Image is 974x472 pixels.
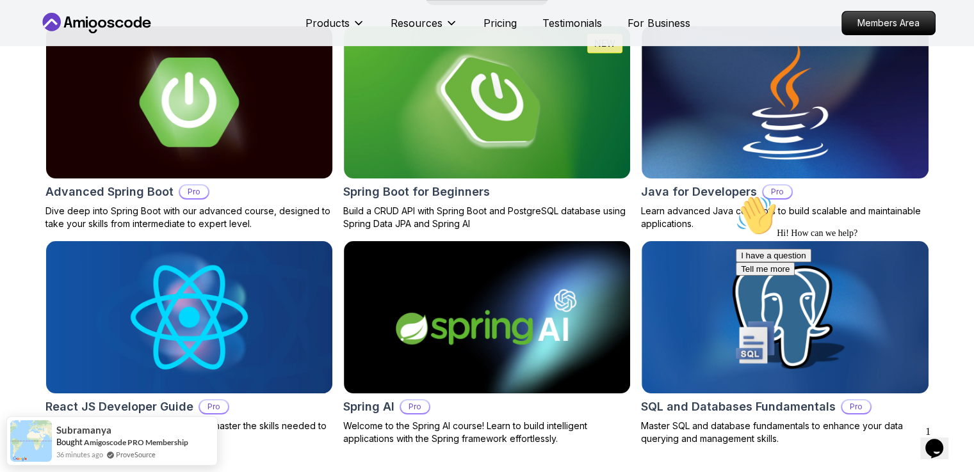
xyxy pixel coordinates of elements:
[200,400,228,413] p: Pro
[628,15,690,31] a: For Business
[5,59,81,72] button: I have a question
[45,183,174,201] h2: Advanced Spring Boot
[5,38,127,48] span: Hi! How can we help?
[180,185,208,198] p: Pro
[343,398,394,416] h2: Spring AI
[642,241,928,393] img: SQL and Databases Fundamentals card
[642,26,928,178] img: Java for Developers card
[56,449,103,460] span: 36 minutes ago
[401,400,429,413] p: Pro
[542,15,602,31] a: Testimonials
[641,240,929,445] a: SQL and Databases Fundamentals cardSQL and Databases FundamentalsProMaster SQL and database funda...
[763,185,791,198] p: Pro
[344,241,630,393] img: Spring AI card
[45,205,333,230] p: Dive deep into Spring Boot with our advanced course, designed to take your skills from intermedia...
[731,190,961,414] iframe: chat widget
[56,425,111,436] span: Subramanya
[920,421,961,459] iframe: chat widget
[38,22,339,182] img: Advanced Spring Boot card
[5,5,236,86] div: 👋Hi! How can we help?I have a questionTell me more
[641,420,929,445] p: Master SQL and database fundamentals to enhance your data querying and management skills.
[641,26,929,230] a: Java for Developers cardJava for DevelopersProLearn advanced Java concepts to build scalable and ...
[641,398,836,416] h2: SQL and Databases Fundamentals
[116,449,156,460] a: ProveSource
[343,240,631,445] a: Spring AI cardSpring AIProWelcome to the Spring AI course! Learn to build intelligent application...
[5,72,64,86] button: Tell me more
[45,240,333,445] a: React JS Developer Guide cardReact JS Developer GuideProLearn ReactJS from the ground up and mast...
[343,420,631,445] p: Welcome to the Spring AI course! Learn to build intelligent applications with the Spring framewor...
[343,26,631,230] a: Spring Boot for Beginners cardNEWSpring Boot for BeginnersBuild a CRUD API with Spring Boot and P...
[45,398,193,416] h2: React JS Developer Guide
[842,12,935,35] p: Members Area
[46,241,332,393] img: React JS Developer Guide card
[391,15,442,31] p: Resources
[483,15,517,31] a: Pricing
[305,15,365,41] button: Products
[343,183,490,201] h2: Spring Boot for Beginners
[5,5,46,46] img: :wave:
[305,15,350,31] p: Products
[84,437,188,447] a: Amigoscode PRO Membership
[841,11,936,35] a: Members Area
[391,15,458,41] button: Resources
[641,205,929,230] p: Learn advanced Java concepts to build scalable and maintainable applications.
[344,26,630,178] img: Spring Boot for Beginners card
[56,437,83,447] span: Bought
[10,420,52,462] img: provesource social proof notification image
[45,26,333,230] a: Advanced Spring Boot cardAdvanced Spring BootProDive deep into Spring Boot with our advanced cour...
[343,205,631,230] p: Build a CRUD API with Spring Boot and PostgreSQL database using Spring Data JPA and Spring AI
[641,183,757,201] h2: Java for Developers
